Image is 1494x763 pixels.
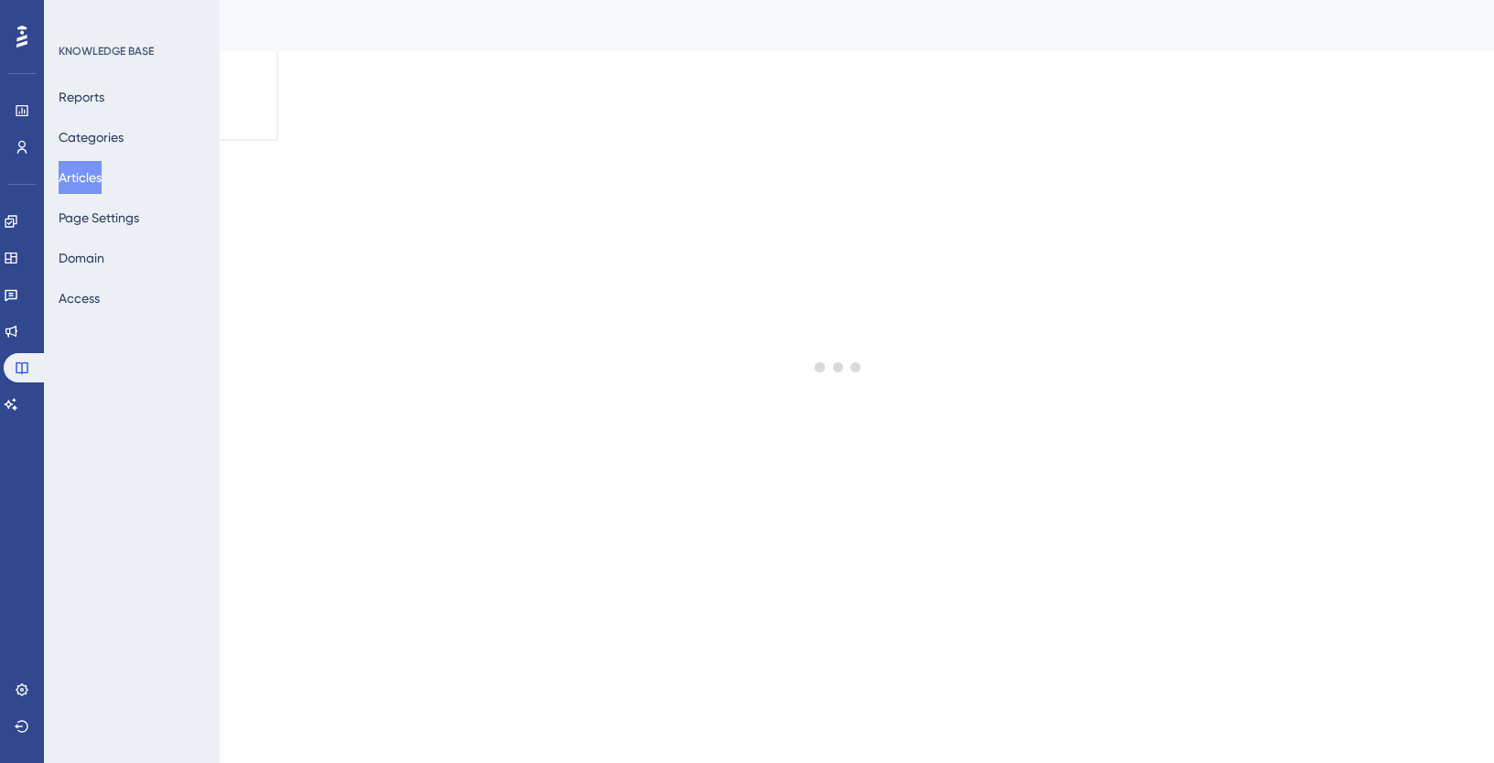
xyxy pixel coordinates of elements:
[59,242,104,274] button: Domain
[59,81,104,113] button: Reports
[59,282,100,315] button: Access
[59,44,154,59] div: KNOWLEDGE BASE
[59,161,102,194] button: Articles
[59,121,124,154] button: Categories
[59,201,139,234] button: Page Settings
